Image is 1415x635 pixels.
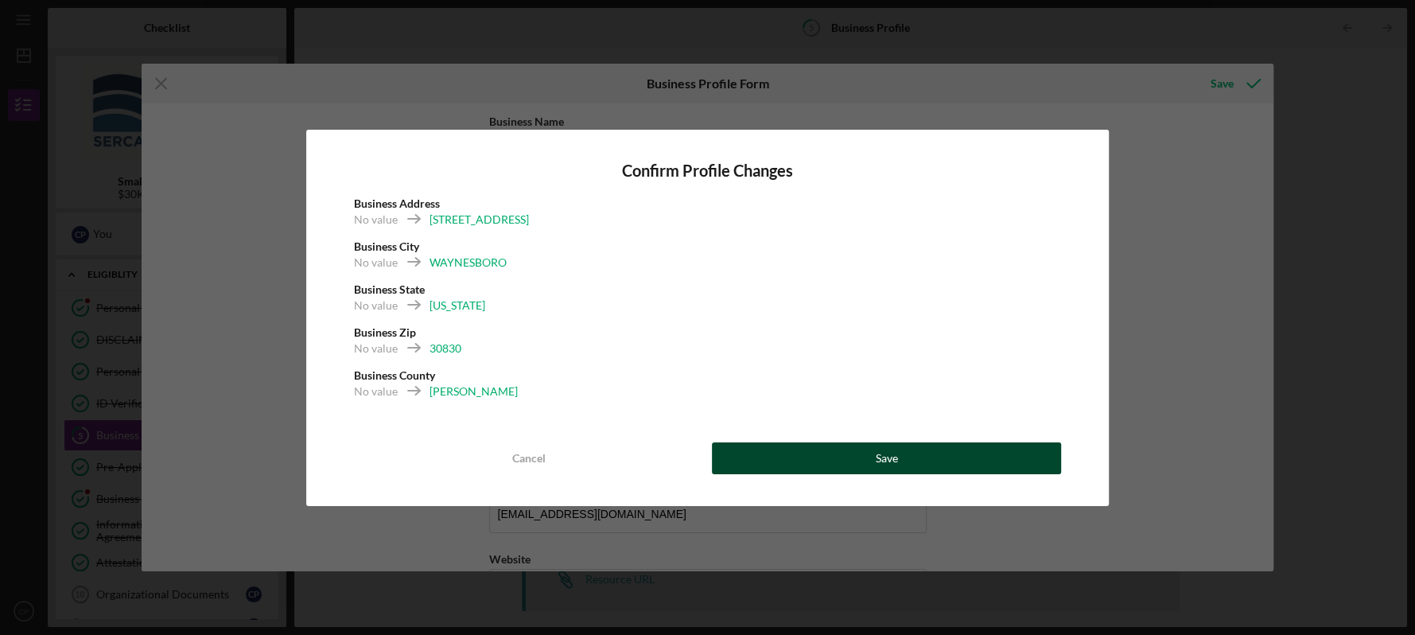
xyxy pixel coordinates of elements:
[354,368,435,382] b: Business County
[354,282,425,296] b: Business State
[430,298,485,314] div: [US_STATE]
[875,442,897,474] div: Save
[430,341,461,356] div: 30830
[430,255,507,271] div: WAYNESBORO
[354,298,398,314] div: No value
[354,384,398,399] div: No value
[354,212,398,228] div: No value
[712,442,1062,474] button: Save
[354,162,1062,180] h4: Confirm Profile Changes
[354,341,398,356] div: No value
[354,197,440,210] b: Business Address
[354,255,398,271] div: No value
[430,212,529,228] div: [STREET_ADDRESS]
[354,442,704,474] button: Cancel
[354,240,419,253] b: Business City
[512,442,546,474] div: Cancel
[354,325,416,339] b: Business Zip
[430,384,518,399] div: [PERSON_NAME]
